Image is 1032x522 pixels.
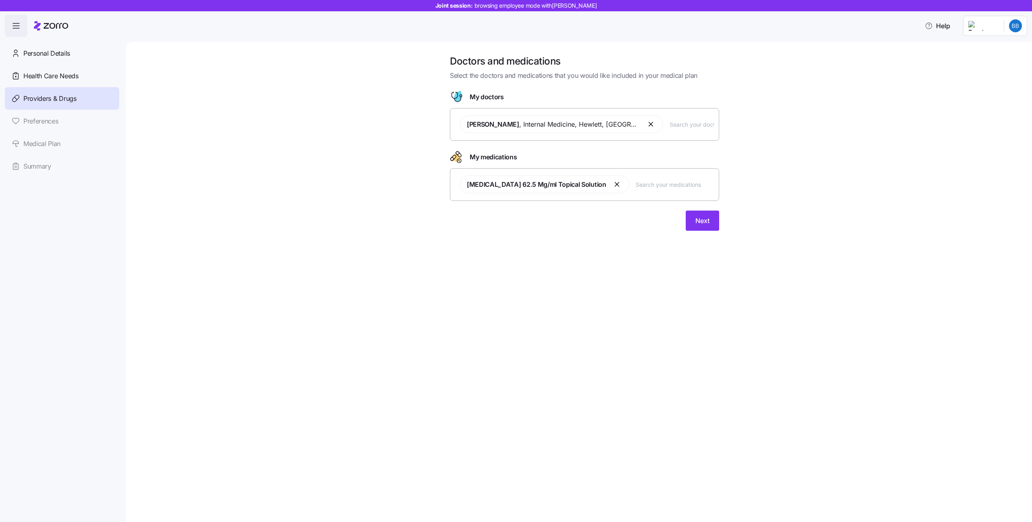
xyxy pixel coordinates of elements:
span: [MEDICAL_DATA] 62.5 Mg/ml Topical Solution [467,180,606,188]
svg: Drugs [450,150,463,163]
span: Personal Details [23,48,70,58]
input: Search your medications [636,180,714,189]
a: Providers & Drugs [5,87,119,110]
img: 27d4347dca9ab15c86092647e422bb76 [1009,19,1022,32]
span: , Internal Medicine , Hewlett, [GEOGRAPHIC_DATA] [467,119,640,129]
button: Help [918,18,957,34]
img: Employer logo [968,21,997,31]
span: Next [695,216,709,226]
span: browsing employee mode with [PERSON_NAME] [474,2,597,10]
span: Health Care Needs [23,71,79,81]
button: Next [686,211,719,231]
input: Search your doctors [670,120,714,129]
a: Health Care Needs [5,65,119,87]
span: Help [925,21,950,31]
span: [PERSON_NAME] [467,120,519,128]
span: My medications [470,152,517,162]
span: My doctors [470,92,504,102]
h1: Doctors and medications [450,55,719,67]
span: Providers & Drugs [23,94,77,104]
span: Joint session: [435,2,597,10]
span: Select the doctors and medications that you would like included in your medical plan [450,71,719,81]
a: Personal Details [5,42,119,65]
svg: Doctor figure [450,90,463,103]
